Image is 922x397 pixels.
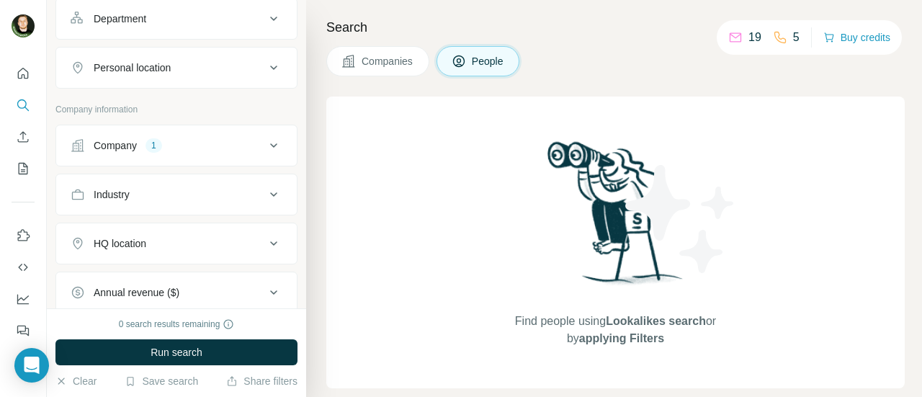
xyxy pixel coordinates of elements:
img: Surfe Illustration - Woman searching with binoculars [541,138,691,298]
span: applying Filters [579,332,664,344]
button: Run search [55,339,297,365]
button: Use Surfe API [12,254,35,280]
button: Use Surfe on LinkedIn [12,223,35,249]
div: HQ location [94,236,146,251]
button: My lists [12,156,35,182]
img: Surfe Illustration - Stars [616,154,746,284]
button: Feedback [12,318,35,344]
button: Company1 [56,128,297,163]
span: Run search [151,345,202,360]
span: People [472,54,505,68]
img: Avatar [12,14,35,37]
div: Company [94,138,137,153]
button: Enrich CSV [12,124,35,150]
button: Personal location [56,50,297,85]
button: Share filters [226,374,297,388]
button: Buy credits [823,27,890,48]
div: 1 [146,139,162,152]
button: Clear [55,374,97,388]
p: 19 [748,29,761,46]
div: 0 search results remaining [119,318,235,331]
div: Industry [94,187,130,202]
div: Department [94,12,146,26]
button: Dashboard [12,286,35,312]
button: Annual revenue ($) [56,275,297,310]
div: Personal location [94,61,171,75]
span: Lookalikes search [606,315,706,327]
button: Industry [56,177,297,212]
button: HQ location [56,226,297,261]
button: Search [12,92,35,118]
span: Companies [362,54,414,68]
h4: Search [326,17,905,37]
button: Save search [125,374,198,388]
span: Find people using or by [500,313,730,347]
p: 5 [793,29,800,46]
p: Company information [55,103,297,116]
div: Annual revenue ($) [94,285,179,300]
button: Department [56,1,297,36]
button: Quick start [12,61,35,86]
div: Open Intercom Messenger [14,348,49,383]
